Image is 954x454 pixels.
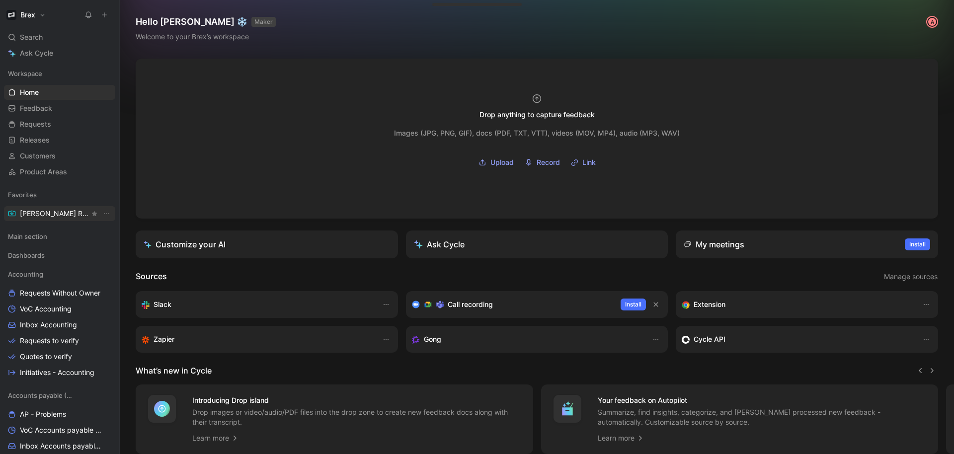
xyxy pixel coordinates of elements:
h4: Your feedback on Autopilot [598,394,927,406]
span: Install [909,239,926,249]
h3: Slack [154,299,171,310]
a: Product Areas [4,164,115,179]
div: Search [4,30,115,45]
h3: Call recording [448,299,493,310]
a: VoC Accounting [4,302,115,316]
button: Link [567,155,599,170]
a: Quotes to verify [4,349,115,364]
span: AP - Problems [20,409,66,419]
h1: Brex [20,10,35,19]
span: [PERSON_NAME] Request [20,209,89,219]
span: Dashboards [8,250,45,260]
span: Feedback [20,103,52,113]
div: My meetings [684,238,744,250]
div: Ask Cycle [414,238,465,250]
div: Record & transcribe meetings from Zoom, Meet & Teams. [412,299,613,310]
div: Main section [4,229,115,247]
button: BrexBrex [4,8,48,22]
span: VoC Accounts payable (AP) [20,425,102,435]
span: Inbox Accounting [20,320,77,330]
a: Customers [4,149,115,163]
span: Favorites [8,190,37,200]
a: Home [4,85,115,100]
div: Dashboards [4,248,115,266]
span: VoC Accounting [20,304,72,314]
div: Welcome to your Brex’s workspace [136,31,276,43]
a: Feedback [4,101,115,116]
a: Releases [4,133,115,148]
a: [PERSON_NAME] RequestView actions [4,206,115,221]
span: Ask Cycle [20,47,53,59]
span: Main section [8,231,47,241]
button: Install [905,238,930,250]
a: Requests Without Owner [4,286,115,301]
a: Inbox Accounting [4,317,115,332]
a: Requests [4,117,115,132]
span: Requests Without Owner [20,288,100,298]
div: Drop anything to capture feedback [479,109,595,121]
div: Capture feedback from anywhere on the web [682,299,912,310]
a: Initiatives - Accounting [4,365,115,380]
h4: Introducing Drop island [192,394,521,406]
button: Install [621,299,646,310]
div: Sync customers & send feedback from custom sources. Get inspired by our favorite use case [682,333,912,345]
span: Initiatives - Accounting [20,368,94,378]
span: Workspace [8,69,42,78]
a: Customize your AI [136,230,398,258]
button: Manage sources [883,270,938,283]
p: Summarize, find insights, categorize, and [PERSON_NAME] processed new feedback - automatically. C... [598,407,927,427]
span: Quotes to verify [20,352,72,362]
img: Brex [6,10,16,20]
div: Main section [4,229,115,244]
span: Customers [20,151,56,161]
div: AccountingRequests Without OwnerVoC AccountingInbox AccountingRequests to verifyQuotes to verifyI... [4,267,115,380]
h3: Extension [694,299,725,310]
a: Ask Cycle [4,46,115,61]
span: Upload [490,156,514,168]
div: Capture feedback from thousands of sources with Zapier (survey results, recordings, sheets, etc). [142,333,372,345]
h1: Hello [PERSON_NAME] ❄️ [136,16,276,28]
div: Images (JPG, PNG, GIF), docs (PDF, TXT, VTT), videos (MOV, MP4), audio (MP3, WAV) [394,127,680,139]
span: Record [537,156,560,168]
a: VoC Accounts payable (AP) [4,423,115,438]
div: Dashboards [4,248,115,263]
span: Accounting [8,269,43,279]
h3: Gong [424,333,441,345]
span: Requests [20,119,51,129]
button: Record [521,155,563,170]
div: Favorites [4,187,115,202]
div: A [927,17,937,27]
div: Customize your AI [144,238,226,250]
a: Requests to verify [4,333,115,348]
button: Upload [475,155,517,170]
a: Inbox Accounts payable (AP) [4,439,115,454]
div: Accounts payable (AP) [4,388,115,403]
a: Learn more [598,432,644,444]
button: Ask Cycle [406,230,668,258]
span: Link [582,156,596,168]
div: Capture feedback from your incoming calls [412,333,642,345]
span: Requests to verify [20,336,79,346]
div: Accounting [4,267,115,282]
h2: Sources [136,270,167,283]
button: MAKER [251,17,276,27]
button: View actions [101,209,111,219]
p: Drop images or video/audio/PDF files into the drop zone to create new feedback docs along with th... [192,407,521,427]
span: Releases [20,135,50,145]
span: Product Areas [20,167,67,177]
div: Sync your customers, send feedback and get updates in Slack [142,299,372,310]
h3: Zapier [154,333,174,345]
span: Inbox Accounts payable (AP) [20,441,103,451]
a: Learn more [192,432,239,444]
div: Workspace [4,66,115,81]
span: Accounts payable (AP) [8,390,75,400]
span: Search [20,31,43,43]
span: Manage sources [884,271,938,283]
h2: What’s new in Cycle [136,365,212,377]
span: Install [625,300,641,309]
span: Home [20,87,39,97]
h3: Cycle API [694,333,725,345]
a: AP - Problems [4,407,115,422]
